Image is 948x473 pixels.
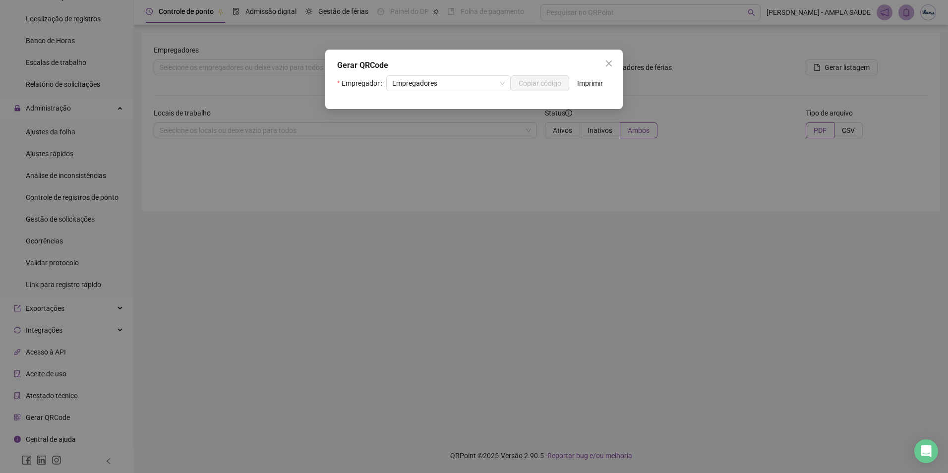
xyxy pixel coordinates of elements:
[601,56,617,71] button: Close
[337,59,611,71] div: Gerar QRCode
[569,75,611,91] button: Imprimir
[337,75,386,91] label: Empregador
[605,59,613,67] span: close
[914,439,938,463] div: Open Intercom Messenger
[392,76,505,91] span: Empregadores
[511,75,569,91] button: Copiar código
